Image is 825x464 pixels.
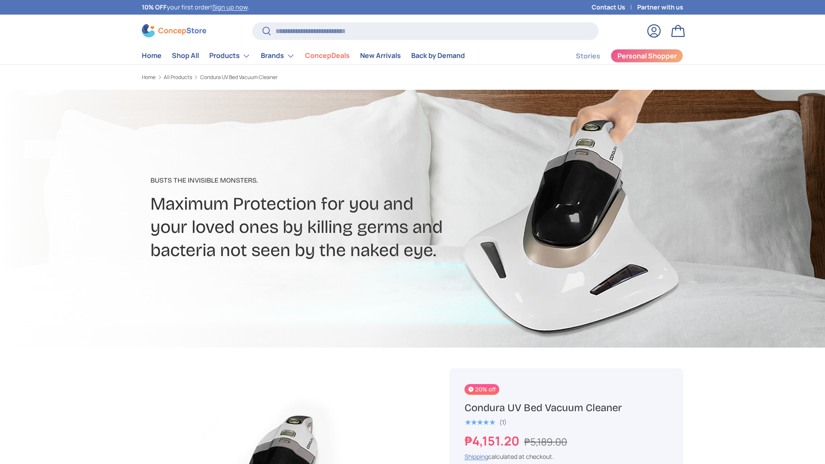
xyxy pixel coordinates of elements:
[142,75,156,80] a: Home
[261,47,295,64] a: Brands
[212,3,247,11] a: Sign up now
[200,75,278,80] a: Condura UV Bed Vacuum Cleaner
[164,75,192,80] a: All Products
[150,175,480,186] p: Busts The Invisible Monsters​.
[142,3,167,11] strong: 10% OFF
[464,432,522,449] strong: ₱4,151.20
[464,452,668,461] div: calculated at checkout.
[499,419,507,425] div: (1)
[464,418,495,426] div: 5.0 out of 5.0 stars
[204,47,256,64] summary: Products
[142,47,465,64] nav: Primary
[142,24,206,37] img: ConcepStore
[142,73,429,81] nav: Breadcrumbs
[555,47,683,64] nav: Secondary
[305,47,350,64] a: ConcepDeals
[256,47,300,64] summary: Brands
[142,3,249,12] p: your first order! .
[411,47,465,64] a: Back by Demand
[464,418,495,427] span: ★★★★★
[464,384,499,395] span: 20% off
[617,52,677,59] span: Personal Shopper
[172,47,199,64] a: Shop All
[464,401,668,415] h1: Condura UV Bed Vacuum Cleaner
[637,3,683,12] a: Partner with us
[142,47,162,64] a: Home
[150,192,480,262] h2: Maximum Protection for you and your loved ones by killing germs and bacteria not seen by the nake...
[360,47,401,64] a: New Arrivals
[524,435,567,449] s: ₱5,189.00
[576,48,600,64] a: Stories
[209,47,251,64] a: Products
[592,3,637,12] a: Contact Us
[464,417,507,426] a: 5.0 out of 5.0 stars (1)
[464,452,488,461] a: Shipping
[611,49,683,63] a: Personal Shopper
